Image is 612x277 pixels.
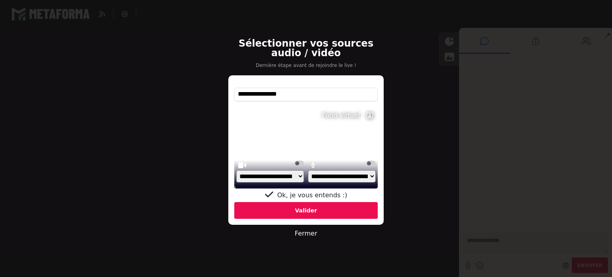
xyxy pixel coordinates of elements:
div: Valider [234,202,378,219]
span: Ok, je vous entends :) [277,191,347,199]
a: Fermer [295,230,317,237]
div: Fond virtuel [322,111,360,120]
p: Dernière étape avant de rejoindre le live ! [224,62,388,69]
h2: Sélectionner vos sources audio / vidéo [224,39,388,58]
